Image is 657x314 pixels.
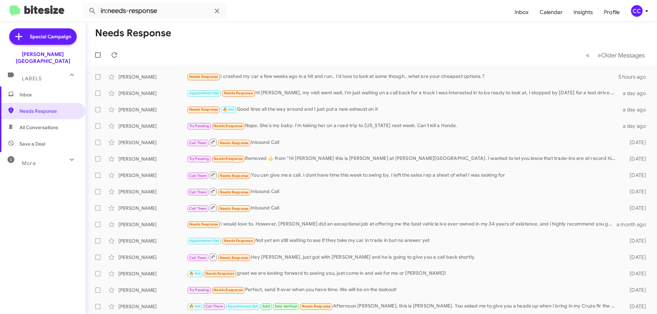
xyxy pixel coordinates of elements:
span: 🔥 Hot [223,107,234,112]
div: I would love to. However, [PERSON_NAME] did an exceptional job at offering me the best vehicle iv... [187,220,617,228]
div: [DATE] [619,172,652,179]
span: Needs Response [220,190,249,194]
div: [DATE] [619,139,652,146]
div: [DATE] [619,188,652,195]
div: [PERSON_NAME] [118,139,187,146]
input: Search [83,3,227,19]
div: a day ago [619,90,652,97]
div: [PERSON_NAME] [118,303,187,310]
div: [PERSON_NAME] [118,172,187,179]
span: Try Pausing [189,156,209,161]
span: Needs Response [189,107,218,112]
span: Call Them [205,304,223,309]
span: Call Them [189,190,207,194]
div: [PERSON_NAME] [118,188,187,195]
div: [DATE] [619,237,652,244]
div: [DATE] [619,155,652,162]
div: a day ago [619,123,652,129]
div: Not yet am still waiting to see if they take my car in trade in but no answer yet [187,237,619,245]
button: Previous [582,48,594,62]
div: [PERSON_NAME] [118,123,187,129]
span: Call Them [189,256,207,260]
button: CC [625,5,649,17]
span: Inbox [20,91,78,98]
span: » [597,51,601,59]
h1: Needs Response [95,28,171,39]
span: Needs Response [214,288,243,292]
span: Call Them [189,206,207,211]
span: 🔥 Hot [189,304,201,309]
span: Appointment Set [189,238,219,243]
a: Special Campaign [9,28,77,45]
div: [PERSON_NAME] [118,287,187,293]
span: Sold Verified [275,304,297,309]
a: Calendar [534,2,568,22]
div: Hey [PERSON_NAME], just got with [PERSON_NAME] and he is going to give you a call back shortly. [187,253,619,261]
div: CC [631,5,643,17]
span: More [22,160,36,166]
a: Insights [568,2,598,22]
span: 🔥 Hot [189,271,201,276]
a: Inbox [509,2,534,22]
span: Call Them [189,174,207,178]
button: Next [593,48,649,62]
span: Needs Response [189,74,218,79]
span: Appointment Set [228,304,258,309]
div: [DATE] [619,205,652,211]
span: Save a Deal [20,140,45,147]
span: Needs Response [220,174,249,178]
div: [PERSON_NAME] [118,155,187,162]
span: Appointment Set [189,91,219,95]
span: Needs Response [220,256,249,260]
span: All Conversations [20,124,58,131]
div: You can give me a call. I dont have time this week to swing by. I left the sales rep a sheet of w... [187,171,619,179]
div: Inbound Call [187,138,619,147]
span: Needs Response [214,156,243,161]
div: Inbound Call [187,204,619,212]
div: Afternoon [PERSON_NAME], this is [PERSON_NAME]. You asked me to give you a heads up when I bring ... [187,302,619,310]
span: Needs Response [189,222,218,227]
span: « [586,51,590,59]
span: Needs Response [220,206,249,211]
span: Call Them [189,141,207,145]
div: a month ago [617,221,652,228]
div: [PERSON_NAME] [118,106,187,113]
span: Needs Response [302,304,331,309]
div: a day ago [619,106,652,113]
span: Needs Response [220,141,249,145]
div: [PERSON_NAME] [118,90,187,97]
div: [DATE] [619,303,652,310]
span: Older Messages [601,52,645,59]
div: 5 hours ago [618,73,652,80]
span: Needs Response [224,238,253,243]
div: [PERSON_NAME] [118,237,187,244]
div: [PERSON_NAME] [118,205,187,211]
div: Hi [PERSON_NAME], my visit went well, I'm just waiting on a call back for a truck I was intereste... [187,89,619,97]
span: Try Pausing [189,288,209,292]
div: [DATE] [619,270,652,277]
div: [PERSON_NAME] [118,73,187,80]
div: I crashed my car a few weeks ago in a hit and run.. I'd love to look at some though.. what are yo... [187,73,618,81]
a: Profile [598,2,625,22]
span: Special Campaign [30,33,71,40]
span: Needs Response [224,91,253,95]
div: Good tires all the way around and I just put a new exhaust on it [187,106,619,113]
span: Sold [262,304,270,309]
span: Needs Response [214,124,243,128]
div: [DATE] [619,287,652,293]
span: Labels [22,76,42,82]
div: Nope. She's my baby. I'm taking her on a road trip to [US_STATE] next week. Can't kill a Honda. [187,122,619,130]
div: Perfect, send it over when you have time. We will be on the lookout! [187,286,619,294]
span: Needs Response [205,271,234,276]
div: [PERSON_NAME] [118,270,187,277]
span: Needs Response [20,108,78,114]
span: Try Pausing [189,124,209,128]
div: Inbound Call [187,187,619,196]
div: [DATE] [619,254,652,261]
nav: Page navigation example [582,48,649,62]
div: [PERSON_NAME] [118,221,187,228]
